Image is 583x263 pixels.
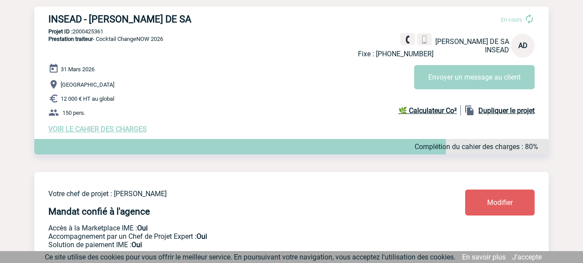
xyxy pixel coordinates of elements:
[501,16,522,23] span: En cours
[61,81,114,88] span: [GEOGRAPHIC_DATA]
[48,190,413,198] p: Votre chef de projet : [PERSON_NAME]
[398,105,461,116] a: 🌿 Calculateur Co²
[358,50,434,58] p: Fixe : [PHONE_NUMBER]
[62,110,85,116] span: 150 pers.
[48,125,147,133] a: VOIR LE CAHIER DES CHARGES
[48,206,150,217] h4: Mandat confié à l'agence
[197,232,207,241] b: Oui
[48,232,413,241] p: Prestation payante
[45,253,455,261] span: Ce site utilise des cookies pour vous offrir le meilleur service. En poursuivant votre navigation...
[61,95,114,102] span: 12 000 € HT au global
[512,253,542,261] a: J'accepte
[131,241,142,249] b: Oui
[48,224,413,232] p: Accès à la Marketplace IME :
[48,14,312,25] h3: INSEAD - [PERSON_NAME] DE SA
[137,224,148,232] b: Oui
[48,241,413,249] p: Conformité aux process achat client, Prise en charge de la facturation, Mutualisation de plusieur...
[61,66,95,73] span: 31 Mars 2026
[48,36,163,42] span: - Cocktail ChangeNOW 2026
[34,28,549,35] p: 2000425361
[435,37,509,46] span: [PERSON_NAME] DE SA
[462,253,506,261] a: En savoir plus
[414,65,535,89] button: Envoyer un message au client
[478,106,535,115] b: Dupliquer le projet
[487,198,513,207] span: Modifier
[420,36,428,44] img: portable.png
[464,105,475,116] img: file_copy-black-24dp.png
[404,36,412,44] img: fixe.png
[485,46,509,54] span: INSEAD
[518,41,528,50] span: AD
[48,28,73,35] b: Projet ID :
[48,36,93,42] span: Prestation traiteur
[398,106,457,115] b: 🌿 Calculateur Co²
